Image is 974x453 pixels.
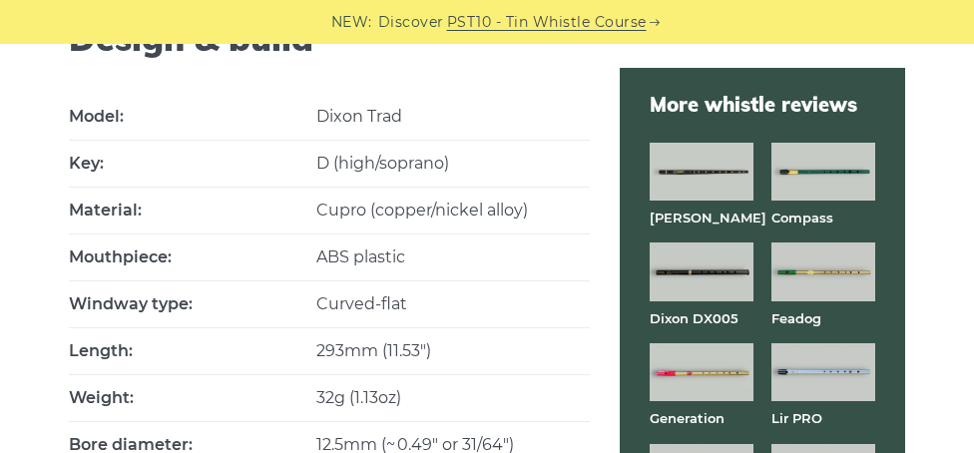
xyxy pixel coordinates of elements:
[69,94,315,141] th: M
[650,310,738,326] a: Dixon DX005
[771,242,875,300] img: Feadog brass tin whistle full front view
[316,374,591,421] td: 32g (1.13oz)
[771,411,822,427] a: Lir PRO
[771,343,875,401] img: Lir PRO aluminum tin whistle full front view
[84,107,124,126] strong: odel:
[447,11,647,34] a: PST10 - Tin Whistle Course
[69,341,133,360] strong: Length:
[69,201,142,220] strong: Material:
[771,310,821,326] a: Feadog
[316,327,591,374] td: 293mm (11.53″)
[650,343,753,401] img: Generation brass tin whistle full front view
[69,247,172,266] strong: Mouthpiece:
[316,280,591,327] td: Curved-flat
[331,11,372,34] span: NEW:
[650,242,753,300] img: Dixon DX005 tin whistle full front view
[69,388,134,407] strong: Weight:
[316,94,591,141] th: Dixon Trad
[316,140,591,187] td: D (high/soprano)
[69,154,104,173] strong: Key:
[316,233,591,280] td: ABS plastic
[316,187,591,233] td: Cupro (copper/nickel alloy)
[650,91,874,119] span: More whistle reviews
[650,210,766,226] a: [PERSON_NAME]
[69,294,193,313] strong: Windway type:
[650,411,725,427] a: Generation
[771,210,833,226] a: Compass
[378,11,444,34] span: Discover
